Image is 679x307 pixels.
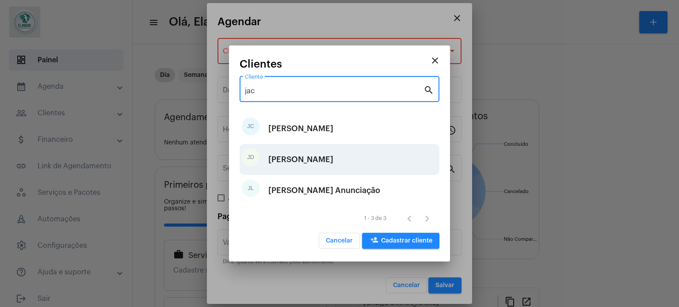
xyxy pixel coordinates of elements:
mat-icon: close [430,55,440,66]
mat-icon: person_add [369,236,380,246]
button: Página anterior [401,209,418,227]
span: Clientes [240,58,282,70]
span: Cancelar [326,238,353,244]
button: Cadastrar cliente [362,233,439,249]
button: Próxima página [418,209,436,227]
div: JD [242,148,259,166]
div: [PERSON_NAME] Anunciação [268,177,380,204]
mat-icon: search [423,84,434,95]
div: JC [242,117,259,135]
div: [PERSON_NAME] [268,115,333,142]
input: Pesquisar cliente [245,87,423,95]
div: 1 - 3 de 3 [364,216,386,221]
div: [PERSON_NAME] [268,146,333,173]
div: JL [242,179,259,197]
button: Cancelar [319,233,360,249]
span: Cadastrar cliente [369,238,432,244]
